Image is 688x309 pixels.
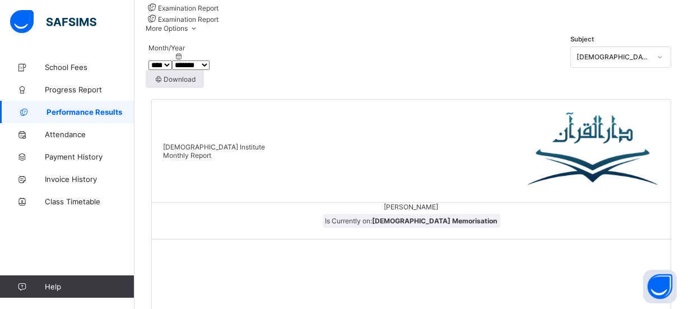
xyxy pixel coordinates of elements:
b: [DEMOGRAPHIC_DATA] Memorisation [373,217,498,225]
span: More Options [146,24,199,32]
span: Performance Results [47,107,134,116]
div: [DEMOGRAPHIC_DATA] Memorisation [577,53,650,61]
button: Open asap [643,270,677,303]
span: Quality of New Lesson [12,235,331,242]
span: Below Average [492,289,536,297]
span: Progress Report [45,85,134,94]
span: Download [154,75,196,83]
span: [PERSON_NAME] [384,203,439,211]
span: Help [45,282,134,291]
span: Month/Year [148,44,185,52]
span: [PERSON_NAME] [309,101,421,118]
span: Invoice History [45,175,134,184]
span: Subject [570,35,594,43]
span: Quality of Revision [12,289,331,297]
span: Full Time Girls Class 1 [332,123,399,131]
span: School Fees [45,63,134,72]
span: no Description [12,251,48,257]
span: Class Timetable [45,197,134,206]
span: Is Currently on: [323,214,500,228]
span: Examination Report [158,4,219,12]
span: Average [502,242,526,250]
img: school logo [286,12,399,79]
span: Monthly Report [163,151,211,160]
span: STUDENT ACADEMIC PROFILE REPORT [1,158,685,170]
span: Examination Report [158,15,219,24]
span: Mid-Year [1,176,685,184]
span: Quality of MD [12,270,331,278]
img: Darul Quran Institute [528,111,659,189]
span: ACADEMIC REPORT [297,206,389,218]
span: Attendance [45,130,134,139]
span: Payment History [45,152,134,161]
span: Average [502,270,526,278]
img: safsims [10,10,96,34]
span: [DEMOGRAPHIC_DATA] Institute [163,143,265,151]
